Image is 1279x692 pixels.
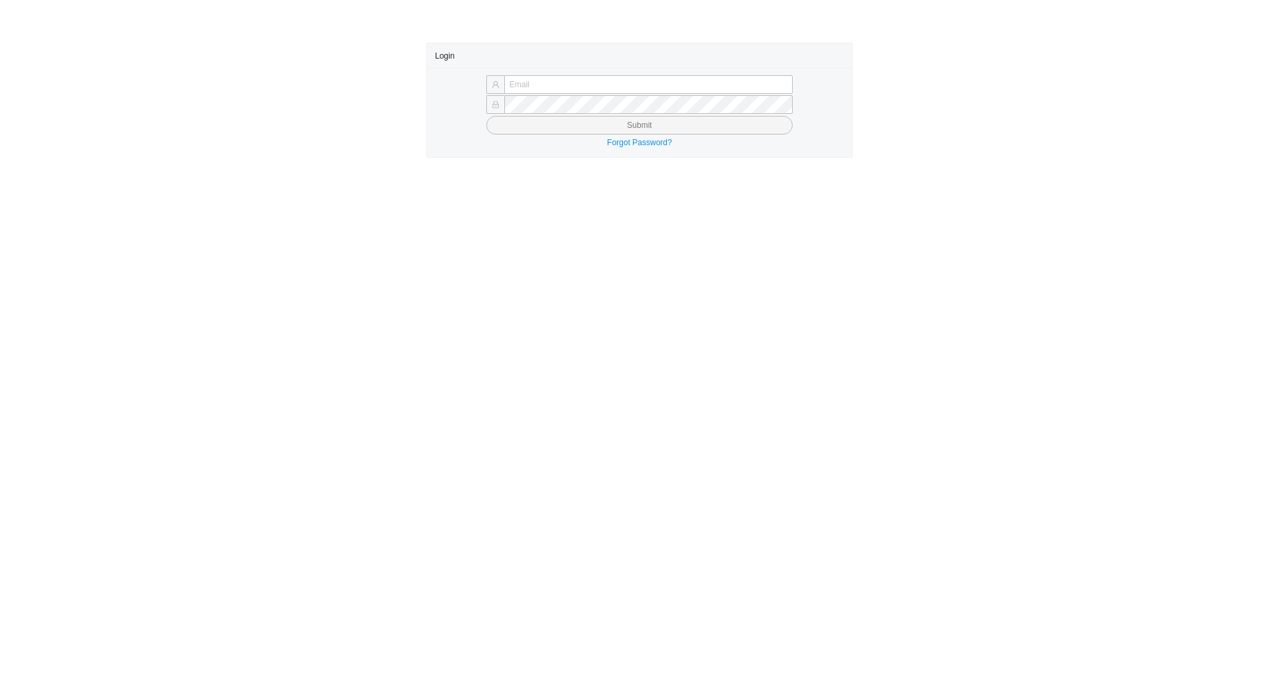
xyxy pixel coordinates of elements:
a: Forgot Password? [607,138,671,147]
button: Submit [486,116,793,135]
input: Email [504,75,793,94]
span: lock [492,101,500,109]
span: user [492,81,500,89]
div: Login [435,43,844,68]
